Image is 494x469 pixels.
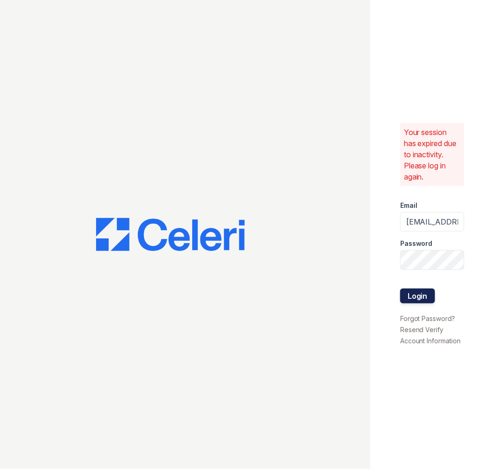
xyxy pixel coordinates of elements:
button: Login [400,289,435,303]
label: Email [400,201,417,210]
label: Password [400,239,433,248]
img: CE_Logo_Blue-a8612792a0a2168367f1c8372b55b34899dd931a85d93a1a3d3e32e68fde9ad4.png [96,218,245,251]
a: Resend Verify Account Information [400,326,461,345]
a: Forgot Password? [400,315,455,322]
p: Your session has expired due to inactivity. Please log in again. [404,127,461,182]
